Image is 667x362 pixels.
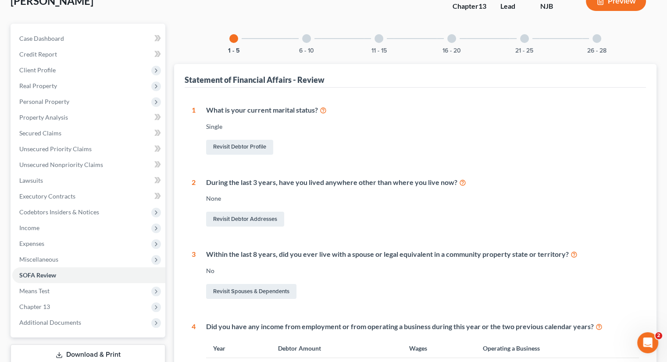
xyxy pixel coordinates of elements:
[637,332,658,353] iframe: Intercom live chat
[19,66,56,74] span: Client Profile
[12,46,165,62] a: Credit Report
[12,125,165,141] a: Secured Claims
[19,208,99,216] span: Codebtors Insiders & Notices
[442,48,461,54] button: 16 - 20
[192,105,196,156] div: 1
[402,339,475,358] th: Wages
[228,48,240,54] button: 1 - 5
[19,240,44,247] span: Expenses
[19,145,92,153] span: Unsecured Priority Claims
[192,177,196,229] div: 2
[540,1,572,11] div: NJB
[206,194,639,203] div: None
[271,339,402,358] th: Debtor Amount
[19,224,39,231] span: Income
[19,35,64,42] span: Case Dashboard
[19,303,50,310] span: Chapter 13
[587,48,606,54] button: 26 - 28
[478,2,486,10] span: 13
[299,48,314,54] button: 6 - 10
[206,140,273,155] a: Revisit Debtor Profile
[12,110,165,125] a: Property Analysis
[192,249,196,301] div: 3
[206,339,271,358] th: Year
[206,249,639,259] div: Within the last 8 years, did you ever live with a spouse or legal equivalent in a community prope...
[19,271,56,279] span: SOFA Review
[19,161,103,168] span: Unsecured Nonpriority Claims
[500,1,526,11] div: Lead
[12,173,165,188] a: Lawsuits
[12,141,165,157] a: Unsecured Priority Claims
[19,319,81,326] span: Additional Documents
[19,114,68,121] span: Property Analysis
[206,177,639,188] div: During the last 3 years, have you lived anywhere other than where you live now?
[206,322,639,332] div: Did you have any income from employment or from operating a business during this year or the two ...
[206,266,639,275] div: No
[19,192,75,200] span: Executory Contracts
[12,188,165,204] a: Executory Contracts
[655,332,662,339] span: 2
[515,48,533,54] button: 21 - 25
[12,267,165,283] a: SOFA Review
[206,212,284,227] a: Revisit Debtor Addresses
[19,287,50,295] span: Means Test
[206,284,296,299] a: Revisit Spouses & Dependents
[19,82,57,89] span: Real Property
[12,31,165,46] a: Case Dashboard
[19,50,57,58] span: Credit Report
[206,105,639,115] div: What is your current marital status?
[185,75,325,85] div: Statement of Financial Affairs - Review
[19,129,61,137] span: Secured Claims
[19,256,58,263] span: Miscellaneous
[19,98,69,105] span: Personal Property
[453,1,486,11] div: Chapter
[371,48,387,54] button: 11 - 15
[206,122,639,131] div: Single
[19,177,43,184] span: Lawsuits
[475,339,639,358] th: Operating a Business
[12,157,165,173] a: Unsecured Nonpriority Claims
